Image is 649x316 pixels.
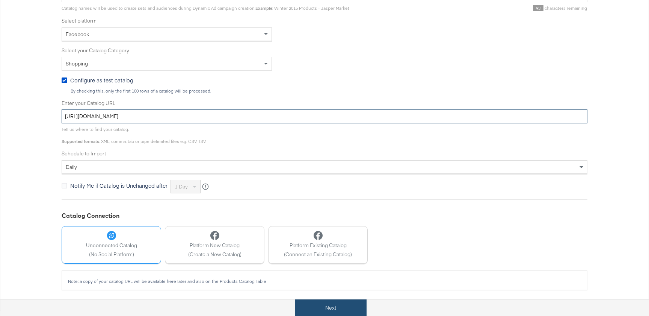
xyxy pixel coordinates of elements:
[533,5,543,11] span: 93
[86,242,137,249] span: Unconnected Catalog
[62,100,587,107] label: Enter your Catalog URL
[284,242,352,249] span: Platform Existing Catalog
[66,164,77,170] span: daily
[349,5,587,11] div: characters remaining
[86,251,137,258] span: (No Social Platform)
[62,150,587,157] label: Schedule to Import
[284,251,352,258] span: (Connect an Existing Catalog)
[255,5,272,11] strong: Example
[66,60,88,67] span: Shopping
[70,182,168,189] span: Notify Me if Catalog is Unchanged after
[70,88,587,94] div: By checking this, only the first 100 rows of a catalog will be processed.
[165,226,264,264] button: Platform New Catalog(Create a New Catalog)
[66,31,89,38] span: Facebook
[62,5,349,11] span: Catalog names will be used to create sets and audiences during Dynamic Ad campaign creation. : Wi...
[188,251,241,258] span: (Create a New Catalog)
[70,76,133,84] span: Configure as test catalog
[62,17,587,24] label: Select platform
[62,211,587,220] div: Catalog Connection
[188,242,241,249] span: Platform New Catalog
[68,279,581,284] div: Note: a copy of your catalog URL will be available here later and also on the Products Catalog Table
[175,183,188,190] span: 1 day
[62,126,206,144] span: Tell us where to find your catalog. : XML, comma, tab or pipe delimited files e.g. CSV, TSV.
[62,226,161,264] button: Unconnected Catalog(No Social Platform)
[62,138,99,144] strong: Supported formats
[62,47,587,54] label: Select your Catalog Category
[268,226,368,264] button: Platform Existing Catalog(Connect an Existing Catalog)
[62,109,587,123] input: Enter Catalog URL, e.g. http://www.example.com/products.xml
